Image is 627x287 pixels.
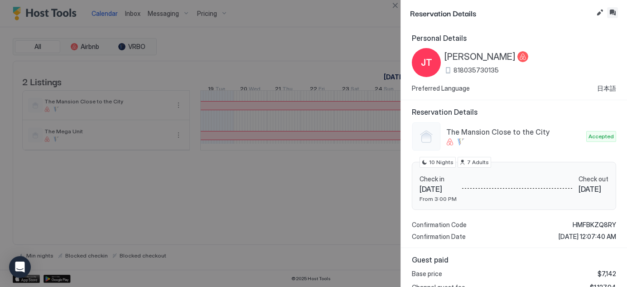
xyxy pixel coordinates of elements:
span: [DATE] [579,185,608,194]
span: Check in [420,175,457,183]
span: 7 Adults [467,158,489,166]
span: Confirmation Date [412,233,466,241]
span: From 3:00 PM [420,195,457,202]
span: 818035730135 [453,66,499,74]
div: Open Intercom Messenger [9,256,31,278]
button: Inbox [607,7,618,18]
span: HMFBKZQ8RY [573,221,616,229]
span: 日本語 [597,84,616,92]
span: [PERSON_NAME] [444,51,516,63]
span: The Mansion Close to the City [446,127,583,136]
button: Edit reservation [594,7,605,18]
span: Reservation Details [410,7,593,19]
span: Personal Details [412,34,616,43]
span: Confirmation Code [412,221,467,229]
span: 10 Nights [429,158,453,166]
span: [DATE] 12:07:40 AM [559,233,616,241]
span: $7,142 [598,270,616,278]
span: Reservation Details [412,107,616,117]
span: Preferred Language [412,84,470,92]
span: Check out [579,175,608,183]
span: JT [421,56,432,69]
span: [DATE] [420,185,457,194]
span: Base price [412,270,442,278]
span: Guest paid [412,255,616,264]
span: Accepted [588,132,614,141]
